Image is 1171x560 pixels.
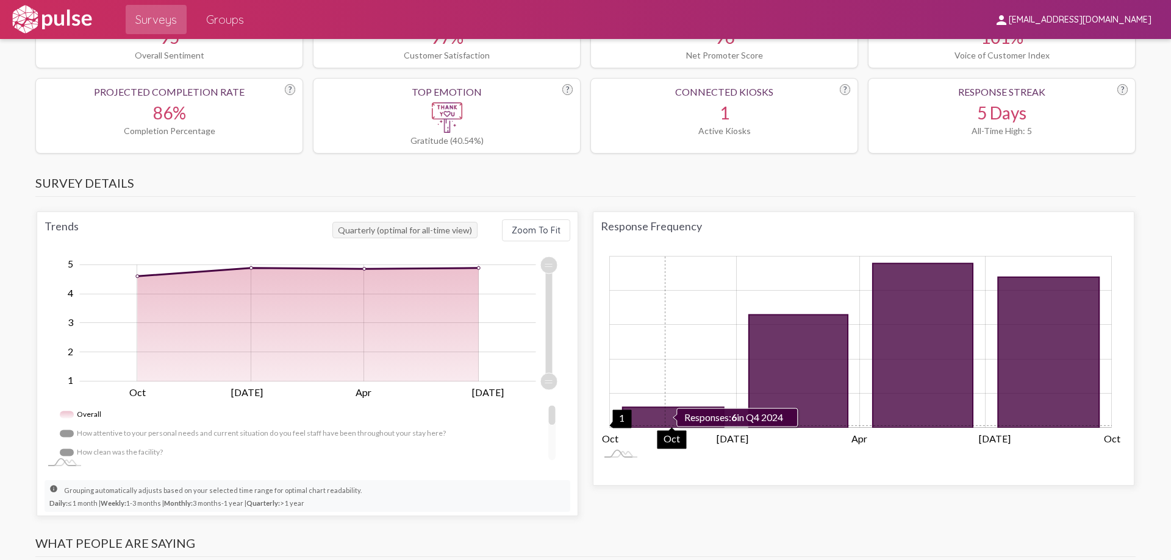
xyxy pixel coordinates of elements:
[876,126,1128,136] div: All-Time High: 5
[876,50,1128,60] div: Voice of Customer Index
[68,345,73,356] tspan: 2
[43,126,295,136] div: Completion Percentage
[622,263,1099,428] g: Responses
[598,102,850,123] div: 1
[101,499,126,507] strong: Weekly:
[994,13,1009,27] mat-icon: person
[840,84,850,95] div: ?
[43,86,295,97] div: Projected Completion Rate
[1009,15,1151,26] span: [EMAIL_ADDRESS][DOMAIN_NAME]
[196,5,254,34] a: Groups
[984,8,1161,30] button: [EMAIL_ADDRESS][DOMAIN_NAME]
[876,102,1128,123] div: 5 Days
[321,135,573,146] div: Gratitude (40.54%)
[60,405,104,424] g: Overall
[68,258,73,269] tspan: 5
[1103,433,1120,444] tspan: Oct
[1117,84,1128,95] div: ?
[601,433,618,444] tspan: Oct
[35,536,1136,557] h3: What people are saying
[45,219,332,241] div: Trends
[321,50,573,60] div: Customer Satisfaction
[876,86,1128,97] div: Response Streak
[60,443,166,462] g: How clean was the facility?
[231,386,263,398] tspan: [DATE]
[601,256,1120,444] g: Chart
[979,433,1011,444] tspan: [DATE]
[598,86,850,97] div: Connected Kiosks
[43,50,295,60] div: Overall Sentiment
[135,9,177,30] span: Surveys
[321,86,573,97] div: Top Emotion
[35,175,1136,197] h3: Survey Details
[68,374,73,386] tspan: 1
[49,484,64,499] mat-icon: info
[60,405,556,556] g: Legend
[598,50,850,60] div: Net Promoter Score
[49,499,68,507] strong: Daily:
[356,386,371,398] tspan: Apr
[285,84,295,95] div: ?
[598,126,850,136] div: Active Kiosks
[206,9,244,30] span: Groups
[68,316,74,328] tspan: 3
[126,5,187,34] a: Surveys
[512,225,560,236] span: Zoom To Fit
[10,4,94,35] img: white-logo.svg
[717,433,748,444] tspan: [DATE]
[562,84,573,95] div: ?
[622,407,723,428] g: 6 2024-10-01
[60,424,446,443] g: How attentive to your personal needs and current situation do you feel staff have been throughout...
[851,433,867,444] tspan: Apr
[246,499,280,507] strong: Quarterly:
[68,287,73,299] tspan: 4
[472,386,504,398] tspan: [DATE]
[601,219,1126,233] div: Response Frequency
[432,102,462,133] img: Gratitude
[332,222,478,238] span: Quarterly (optimal for all-time view)
[43,102,295,123] div: 86%
[502,219,570,241] button: Zoom To Fit
[129,386,145,398] tspan: Oct
[164,499,193,507] strong: Monthly:
[49,484,362,508] small: Grouping automatically adjusts based on your selected time range for optimal chart readability. ≤...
